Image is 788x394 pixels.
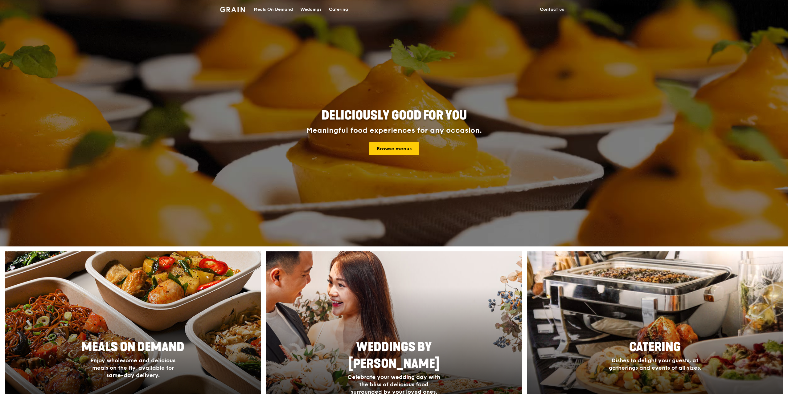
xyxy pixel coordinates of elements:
img: Grain [220,7,245,12]
div: Meals On Demand [254,0,293,19]
span: Deliciously good for you [322,108,467,123]
div: Weddings [300,0,322,19]
a: Catering [325,0,352,19]
div: Meaningful food experiences for any occasion. [283,126,505,135]
div: Catering [329,0,348,19]
span: Catering [629,340,681,355]
a: Weddings [297,0,325,19]
span: Dishes to delight your guests, at gatherings and events of all sizes. [609,357,701,371]
span: Weddings by [PERSON_NAME] [348,340,440,371]
a: Browse menus [369,142,419,155]
span: Meals On Demand [81,340,184,355]
span: Enjoy wholesome and delicious meals on the fly, available for same-day delivery. [90,357,175,379]
a: Contact us [536,0,568,19]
